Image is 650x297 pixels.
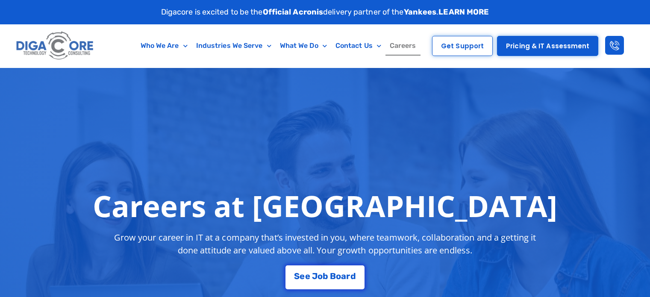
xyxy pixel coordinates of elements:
a: Who We Are [136,36,192,56]
a: Careers [385,36,421,56]
p: Grow your career in IT at a company that’s invested in you, where teamwork, collaboration and a g... [106,231,544,257]
span: B [330,272,336,280]
a: See Job Board [285,265,364,289]
strong: Yankees [404,7,437,17]
a: Pricing & IT Assessment [497,36,598,56]
strong: Official Acronis [263,7,324,17]
span: Pricing & IT Assessment [506,43,589,49]
span: o [336,272,341,280]
span: b [323,272,328,280]
span: S [294,272,300,280]
span: o [318,272,323,280]
span: e [300,272,305,280]
a: Industries We Serve [192,36,276,56]
a: What We Do [276,36,331,56]
p: Digacore is excited to be the delivery partner of the . [161,6,489,18]
a: Get Support [432,36,493,56]
span: e [305,272,310,280]
img: Digacore logo 1 [14,29,96,63]
span: a [341,272,346,280]
h1: Careers at [GEOGRAPHIC_DATA] [93,188,557,223]
span: Get Support [441,43,484,49]
a: LEARN MORE [438,7,489,17]
a: Contact Us [331,36,385,56]
span: d [350,272,356,280]
nav: Menu [130,36,426,56]
span: J [312,272,318,280]
span: r [346,272,350,280]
